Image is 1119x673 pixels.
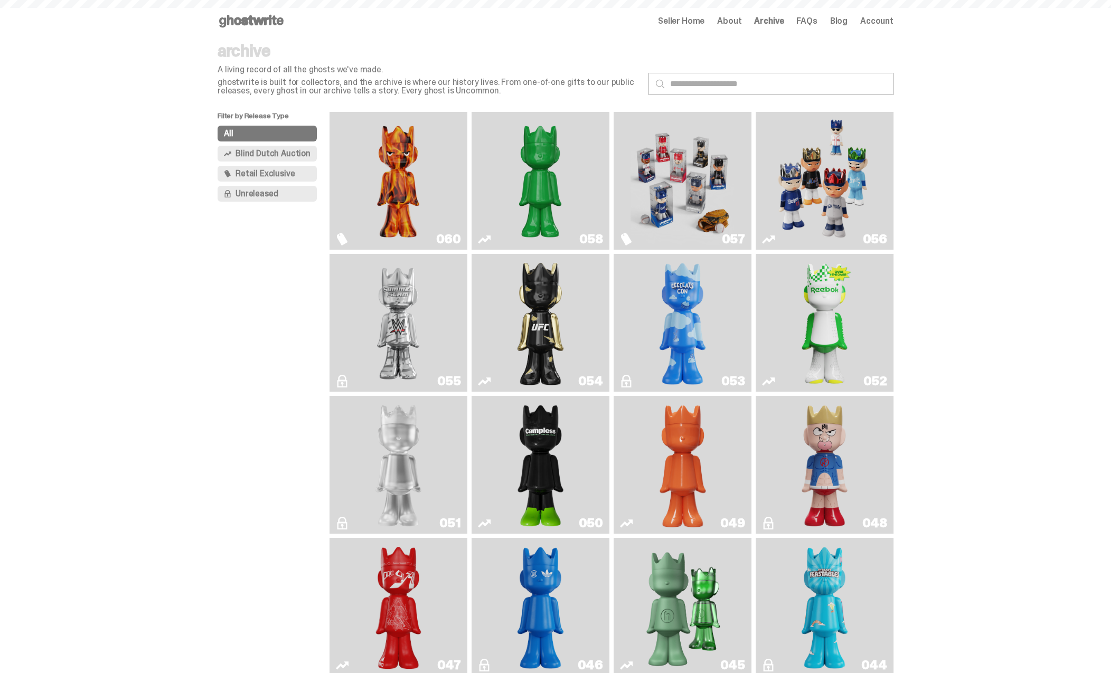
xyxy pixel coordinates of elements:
[436,233,461,245] div: 060
[862,517,887,529] div: 048
[513,258,569,387] img: Ruby
[218,126,317,141] button: All
[371,542,427,671] img: Skip
[796,17,817,25] a: FAQs
[218,42,640,59] p: archive
[488,116,592,245] img: Schrödinger's ghost: Sunday Green
[860,17,894,25] a: Account
[336,400,461,529] a: LLLoyalty
[513,400,569,529] img: Campless
[478,116,603,245] a: Schrödinger's ghost: Sunday Green
[620,400,745,529] a: Schrödinger's ghost: Orange Vibe
[721,375,745,387] div: 053
[762,258,887,387] a: Court Victory
[224,129,233,138] span: All
[578,375,603,387] div: 054
[655,258,711,387] img: ghooooost
[236,189,278,198] span: Unreleased
[754,17,784,25] a: Archive
[861,659,887,671] div: 044
[638,542,727,671] img: Present
[717,17,741,25] a: About
[578,659,603,671] div: 046
[371,400,427,529] img: LLLoyalty
[620,542,745,671] a: Present
[336,258,461,387] a: I Was There SummerSlam
[720,517,745,529] div: 049
[437,659,461,671] div: 047
[236,169,295,178] span: Retail Exclusive
[439,517,461,529] div: 051
[218,146,317,162] button: Blind Dutch Auction
[762,116,887,245] a: Game Face (2025)
[762,400,887,529] a: Kinnikuman
[797,542,853,671] img: Feastables
[762,542,887,671] a: Feastables
[655,400,711,529] img: Schrödinger's ghost: Orange Vibe
[236,149,311,158] span: Blind Dutch Auction
[773,116,876,245] img: Game Face (2025)
[620,258,745,387] a: ghooooost
[579,233,603,245] div: 058
[437,375,461,387] div: 055
[722,233,745,245] div: 057
[579,517,603,529] div: 050
[631,116,734,245] img: Game Face (2025)
[830,17,848,25] a: Blog
[478,400,603,529] a: Campless
[218,78,640,95] p: ghostwrite is built for collectors, and the archive is where our history lives. From one-of-one g...
[218,112,330,126] p: Filter by Release Type
[797,258,853,387] img: Court Victory
[720,659,745,671] div: 045
[336,542,461,671] a: Skip
[218,65,640,74] p: A living record of all the ghosts we've made.
[218,166,317,182] button: Retail Exclusive
[218,186,317,202] button: Unreleased
[346,258,450,387] img: I Was There SummerSlam
[346,116,450,245] img: Always On Fire
[478,542,603,671] a: ComplexCon HK
[863,233,887,245] div: 056
[863,375,887,387] div: 052
[336,116,461,245] a: Always On Fire
[620,116,745,245] a: Game Face (2025)
[797,400,853,529] img: Kinnikuman
[513,542,569,671] img: ComplexCon HK
[478,258,603,387] a: Ruby
[658,17,704,25] a: Seller Home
